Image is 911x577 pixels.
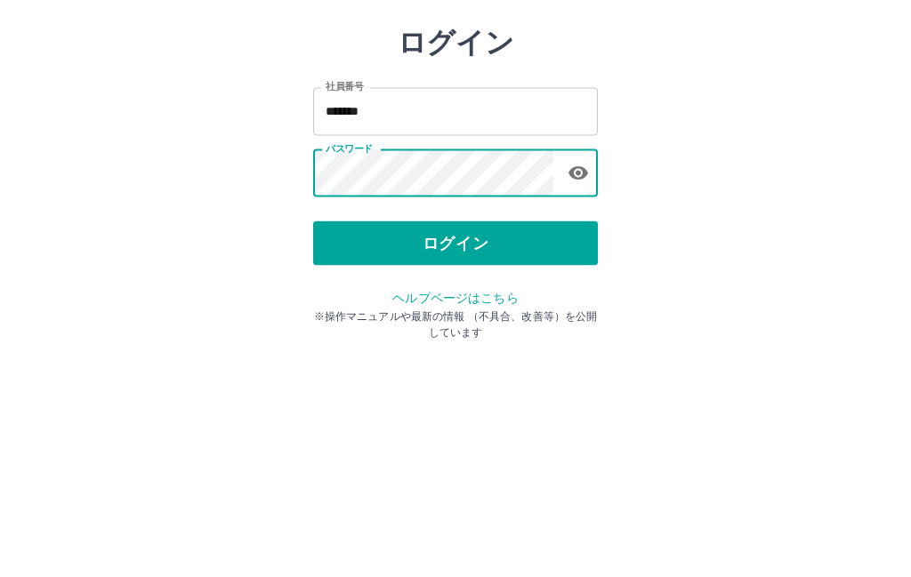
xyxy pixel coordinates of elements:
label: パスワード [326,228,373,242]
button: ログイン [313,308,598,352]
h2: ログイン [398,112,514,146]
label: 社員番号 [326,166,363,180]
a: ヘルプページはこちら [392,377,518,391]
p: ※操作マニュアルや最新の情報 （不具合、改善等）を公開しています [313,395,598,427]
